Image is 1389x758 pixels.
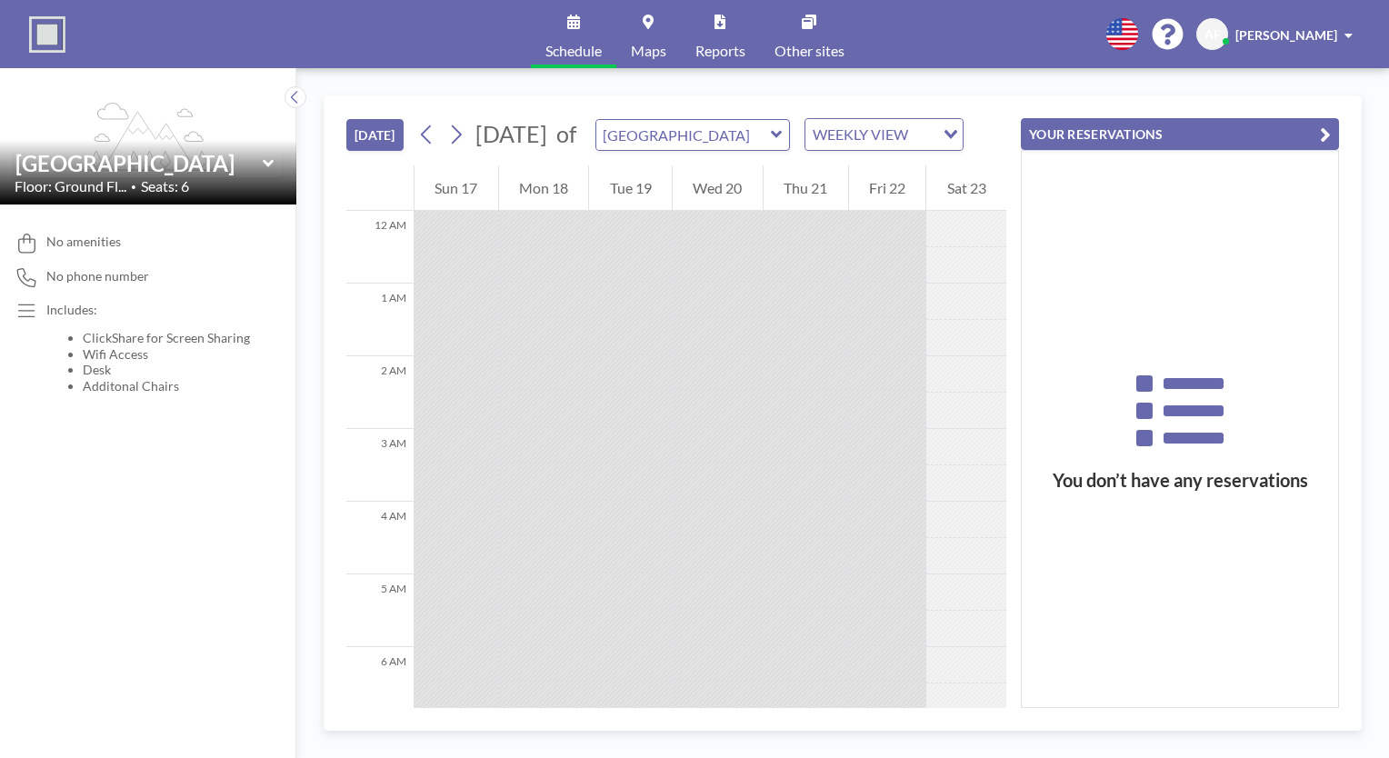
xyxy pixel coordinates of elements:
[475,120,547,147] span: [DATE]
[346,119,404,151] button: [DATE]
[1235,27,1337,43] span: [PERSON_NAME]
[46,268,149,284] span: No phone number
[83,362,250,378] li: Desk
[914,123,933,146] input: Search for option
[589,165,672,211] div: Tue 19
[774,44,844,58] span: Other sites
[556,120,576,148] span: of
[346,356,414,429] div: 2 AM
[1204,26,1221,43] span: AF
[141,177,189,195] span: Seats: 6
[415,165,498,211] div: Sun 17
[346,502,414,574] div: 4 AM
[346,429,414,502] div: 3 AM
[346,574,414,647] div: 5 AM
[131,181,136,193] span: •
[83,330,250,346] li: ClickShare for Screen Sharing
[673,165,763,211] div: Wed 20
[805,119,963,150] div: Search for option
[499,165,589,211] div: Mon 18
[1022,469,1338,492] h3: You don’t have any reservations
[545,44,602,58] span: Schedule
[29,16,65,53] img: organization-logo
[695,44,745,58] span: Reports
[83,346,250,363] li: Wifi Access
[46,302,250,318] p: Includes:
[83,378,250,394] li: Additonal Chairs
[346,284,414,356] div: 1 AM
[926,165,1006,211] div: Sat 23
[631,44,666,58] span: Maps
[764,165,848,211] div: Thu 21
[1021,118,1339,150] button: YOUR RESERVATIONS
[809,123,912,146] span: WEEKLY VIEW
[15,177,126,195] span: Floor: Ground Fl...
[346,647,414,720] div: 6 AM
[346,211,414,284] div: 12 AM
[596,120,771,150] input: Loirston Meeting Room
[849,165,926,211] div: Fri 22
[46,234,121,250] span: No amenities
[15,150,263,176] input: Loirston Meeting Room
